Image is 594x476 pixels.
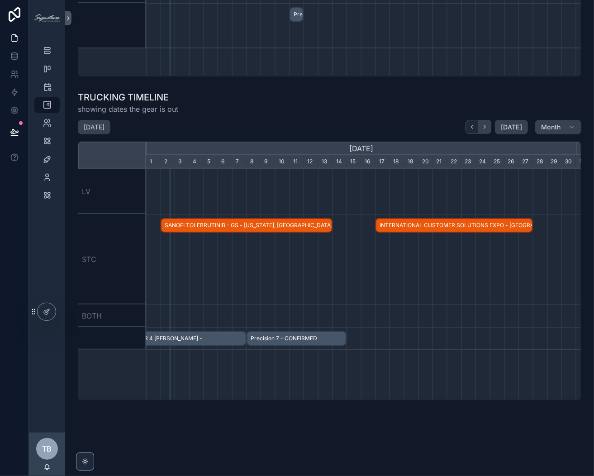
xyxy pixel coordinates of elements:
[175,155,189,169] div: 3
[576,155,590,169] div: 1
[218,155,232,169] div: 6
[375,155,390,169] div: 17
[34,14,60,22] img: App logo
[333,155,347,169] div: 14
[78,169,146,214] div: LV
[78,214,146,305] div: STC
[290,7,304,22] div: Precision 7 - CONFIRMED
[29,36,65,215] div: scrollable content
[290,155,304,169] div: 11
[375,218,533,233] div: INTERNATIONAL CUSTOMER SOLUTIONS EXPO - Orlando, FL - CONFIRMED
[475,155,490,169] div: 24
[432,155,447,169] div: 21
[290,7,303,22] span: Precision 7 - CONFIRMED
[78,104,178,114] span: showing dates the gear is out
[232,155,247,169] div: 7
[119,331,246,346] span: 4RUNNER 4 [PERSON_NAME] -
[361,155,375,169] div: 16
[535,120,581,134] button: Month
[78,305,146,327] div: BOTH
[501,123,522,131] span: [DATE]
[447,155,461,169] div: 22
[84,123,105,132] h2: [DATE]
[247,155,261,169] div: 8
[390,155,404,169] div: 18
[261,155,275,169] div: 9
[118,331,247,346] div: 4RUNNER 4 MARK PODL -
[495,120,528,134] button: [DATE]
[418,155,433,169] div: 20
[189,155,204,169] div: 4
[247,331,346,346] span: Precision 7 - CONFIRMED
[347,155,361,169] div: 15
[43,443,52,454] span: TB
[161,218,333,233] div: SANOFI TOLEBRUTINIB - GS - New York, NY - CONFIRMED
[304,155,318,169] div: 12
[247,331,347,346] div: Precision 7 - CONFIRMED
[318,155,333,169] div: 13
[504,155,519,169] div: 26
[161,155,175,169] div: 2
[490,155,504,169] div: 25
[518,155,533,169] div: 27
[547,155,562,169] div: 29
[461,155,476,169] div: 23
[404,155,418,169] div: 19
[275,155,290,169] div: 10
[533,155,547,169] div: 28
[541,123,561,131] span: Month
[146,142,576,155] div: [DATE]
[376,218,532,233] span: INTERNATIONAL CUSTOMER SOLUTIONS EXPO - [GEOGRAPHIC_DATA], [GEOGRAPHIC_DATA] - CONFIRMED
[561,155,576,169] div: 30
[204,155,218,169] div: 5
[162,218,332,233] span: SANOFI TOLEBRUTINIB - GS - [US_STATE], [GEOGRAPHIC_DATA] - CONFIRMED
[78,91,178,104] h1: TRUCKING TIMELINE
[146,155,161,169] div: 1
